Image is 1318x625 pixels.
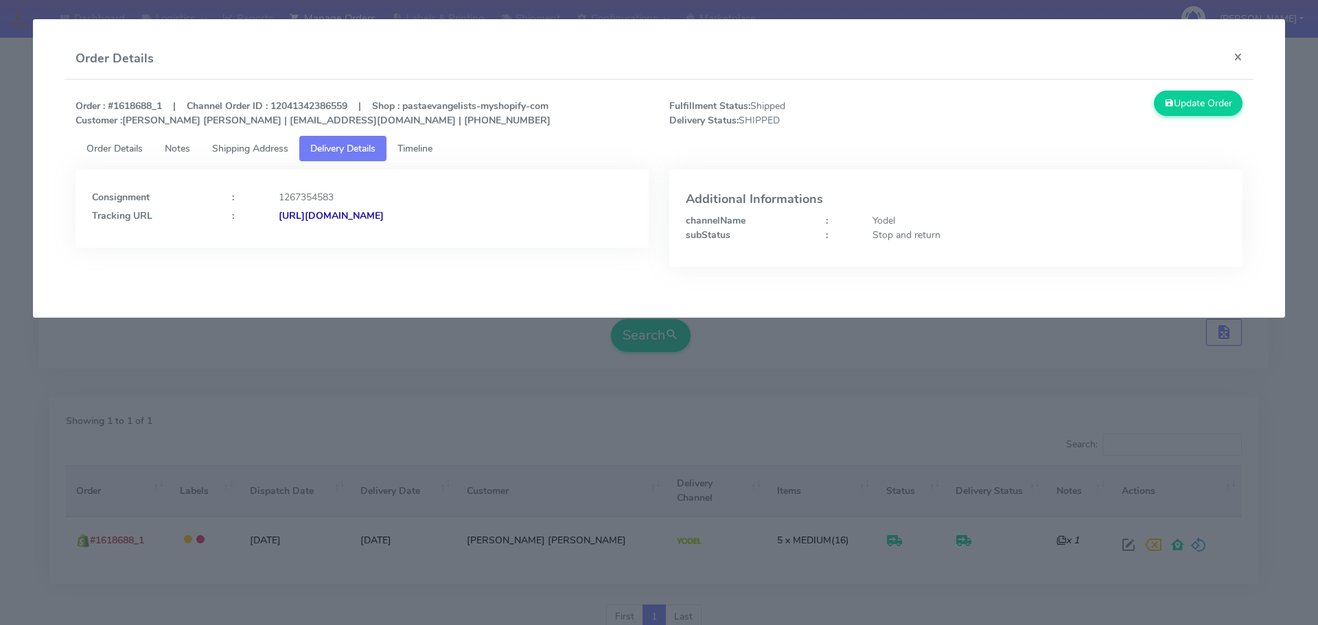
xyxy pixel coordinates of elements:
[279,209,384,222] strong: [URL][DOMAIN_NAME]
[686,228,730,241] strong: subStatus
[165,142,190,155] span: Notes
[1154,91,1243,116] button: Update Order
[76,136,1243,161] ul: Tabs
[669,114,739,127] strong: Delivery Status:
[686,193,1226,207] h4: Additional Informations
[86,142,143,155] span: Order Details
[686,214,745,227] strong: channelName
[232,209,234,222] strong: :
[212,142,288,155] span: Shipping Address
[268,190,643,204] div: 1267354583
[76,114,122,127] strong: Customer :
[232,191,234,204] strong: :
[659,99,956,128] span: Shipped SHIPPED
[92,209,152,222] strong: Tracking URL
[76,99,551,127] strong: Order : #1618688_1 | Channel Order ID : 12041342386559 | Shop : pastaevangelists-myshopify-com [P...
[76,49,154,68] h4: Order Details
[669,99,750,113] strong: Fulfillment Status:
[826,228,828,241] strong: :
[310,142,375,155] span: Delivery Details
[826,214,828,227] strong: :
[92,191,150,204] strong: Consignment
[862,213,1236,228] div: Yodel
[1223,38,1253,75] button: Close
[862,228,1236,242] div: Stop and return
[397,142,432,155] span: Timeline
